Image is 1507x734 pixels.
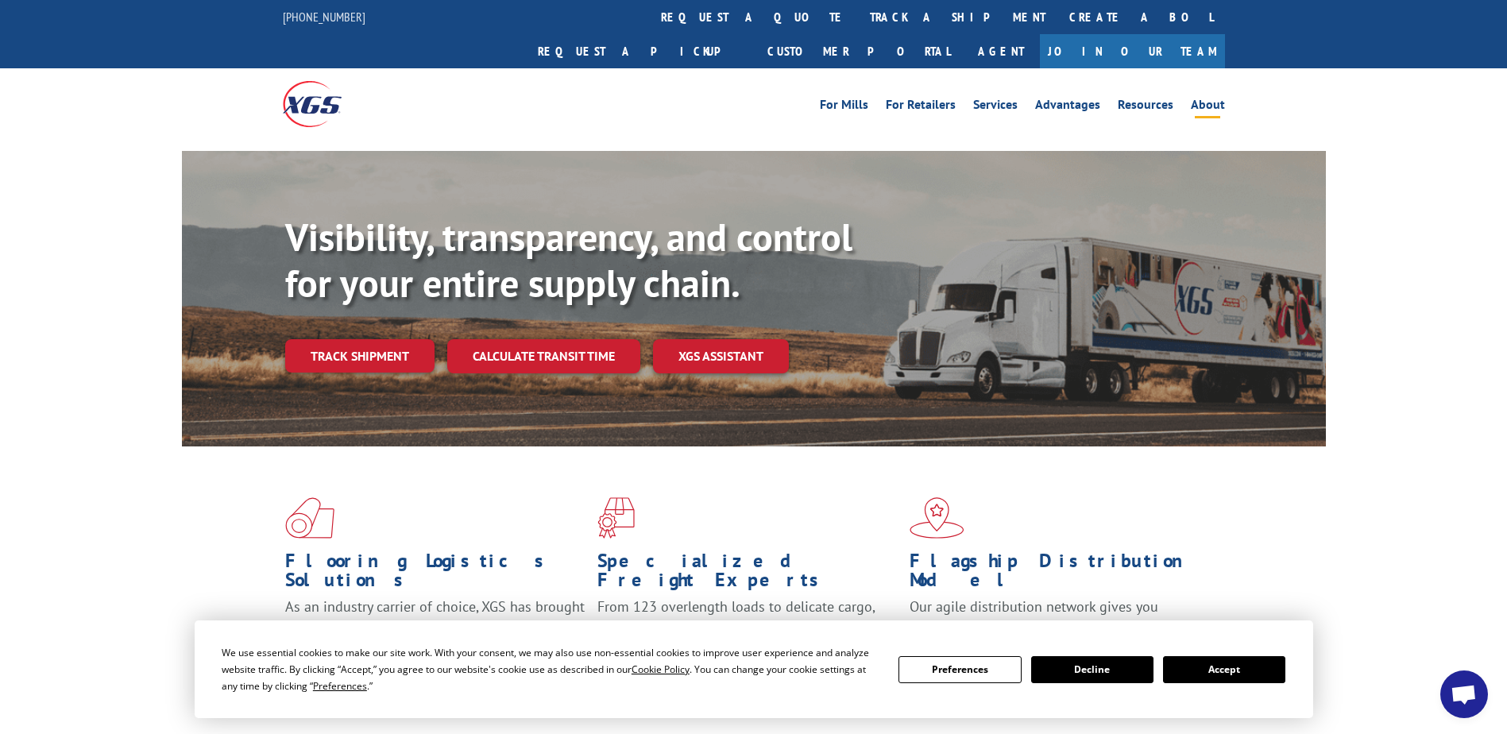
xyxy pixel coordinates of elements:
[285,212,852,307] b: Visibility, transparency, and control for your entire supply chain.
[1191,99,1225,116] a: About
[1163,656,1285,683] button: Accept
[1440,670,1488,718] div: Open chat
[285,597,585,654] span: As an industry carrier of choice, XGS has brought innovation and dedication to flooring logistics...
[1035,99,1100,116] a: Advantages
[526,34,755,68] a: Request a pickup
[313,679,367,693] span: Preferences
[910,497,964,539] img: xgs-icon-flagship-distribution-model-red
[283,9,365,25] a: [PHONE_NUMBER]
[195,620,1313,718] div: Cookie Consent Prompt
[285,551,585,597] h1: Flooring Logistics Solutions
[1118,99,1173,116] a: Resources
[910,551,1210,597] h1: Flagship Distribution Model
[447,339,640,373] a: Calculate transit time
[755,34,962,68] a: Customer Portal
[222,644,879,694] div: We use essential cookies to make our site work. With your consent, we may also use non-essential ...
[1040,34,1225,68] a: Join Our Team
[1031,656,1153,683] button: Decline
[597,597,898,668] p: From 123 overlength loads to delicate cargo, our experienced staff knows the best way to move you...
[285,497,334,539] img: xgs-icon-total-supply-chain-intelligence-red
[632,663,690,676] span: Cookie Policy
[820,99,868,116] a: For Mills
[973,99,1018,116] a: Services
[898,656,1021,683] button: Preferences
[597,497,635,539] img: xgs-icon-focused-on-flooring-red
[285,339,435,373] a: Track shipment
[962,34,1040,68] a: Agent
[910,597,1202,635] span: Our agile distribution network gives you nationwide inventory management on demand.
[653,339,789,373] a: XGS ASSISTANT
[886,99,956,116] a: For Retailers
[597,551,898,597] h1: Specialized Freight Experts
